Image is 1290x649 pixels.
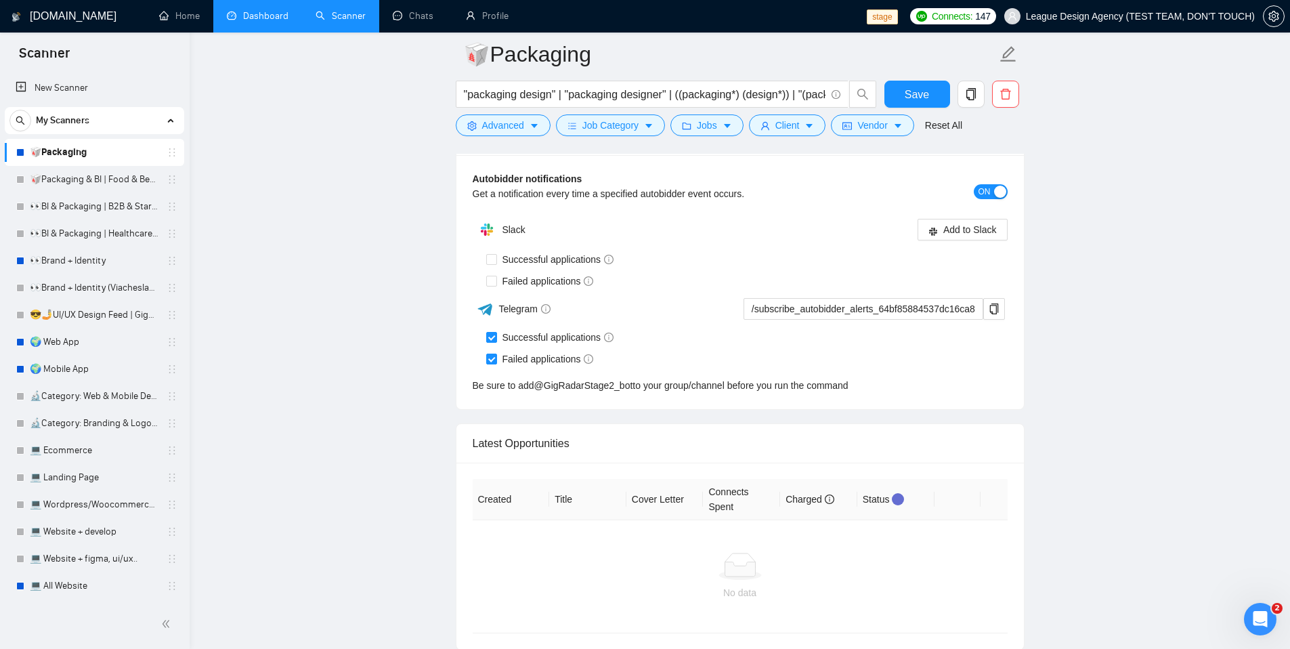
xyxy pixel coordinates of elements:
[497,330,620,345] span: Successful applications
[832,90,840,99] span: info-circle
[10,116,30,125] span: search
[604,333,614,342] span: info-circle
[473,424,1008,463] div: Latest Opportunities
[473,186,874,201] div: Get a notification every time a specified autobidder event occurs.
[582,118,639,133] span: Job Category
[804,121,814,131] span: caret-down
[167,581,177,591] span: holder
[30,356,158,383] a: 🌍 Mobile App
[167,445,177,456] span: holder
[1263,11,1285,22] a: setting
[786,494,834,505] span: Charged
[167,337,177,348] span: holder
[893,121,903,131] span: caret-down
[9,110,31,131] button: search
[167,472,177,483] span: holder
[697,118,717,133] span: Jobs
[161,617,175,631] span: double-left
[584,276,593,286] span: info-circle
[884,81,950,108] button: Save
[749,114,826,136] button: userClientcaret-down
[227,10,288,22] a: dashboardDashboard
[30,274,158,301] a: 👀Brand + Identity (Viacheslav Crossing)
[167,228,177,239] span: holder
[918,219,1008,240] button: slackAdd to Slack
[626,479,704,520] th: Cover Letter
[925,118,962,133] a: Reset All
[159,10,200,22] a: homeHome
[456,114,551,136] button: settingAdvancedcaret-down
[30,383,158,410] a: 🔬Category: Web & Mobile Design
[530,121,539,131] span: caret-down
[584,354,593,364] span: info-circle
[1272,603,1283,614] span: 2
[463,37,997,71] input: Scanner name...
[167,201,177,212] span: holder
[867,9,897,24] span: stage
[167,255,177,266] span: holder
[905,86,929,103] span: Save
[316,10,366,22] a: searchScanner
[775,118,800,133] span: Client
[975,9,990,24] span: 147
[167,418,177,429] span: holder
[464,86,825,103] input: Search Freelance Jobs...
[36,107,89,134] span: My Scanners
[167,282,177,293] span: holder
[167,364,177,375] span: holder
[497,252,620,267] span: Successful applications
[979,184,991,199] span: ON
[1008,12,1017,21] span: user
[983,298,1005,320] button: copy
[549,479,626,520] th: Title
[477,301,494,318] img: ww3wtPAAAAAElFTkSuQmCC
[498,303,551,314] span: Telegram
[682,121,691,131] span: folder
[473,216,500,243] img: hpQkSZIkSZIkSZIkSZIkSZIkSZIkSZIkSZIkSZIkSZIkSZIkSZIkSZIkSZIkSZIkSZIkSZIkSZIkSZIkSZIkSZIkSZIkSZIkS...
[497,352,599,367] span: Failed applications
[473,173,582,184] b: Autobidder notifications
[958,88,984,100] span: copy
[167,147,177,158] span: holder
[482,118,524,133] span: Advanced
[825,495,834,504] span: info-circle
[483,585,997,600] div: No data
[30,301,158,329] a: 😎🤳UI/UX Design Feed | GigRadar
[12,6,21,28] img: logo
[1264,11,1284,22] span: setting
[30,193,158,220] a: 👀BI & Packaging | B2B & Startup
[30,329,158,356] a: 🌍 Web App
[167,310,177,320] span: holder
[644,121,653,131] span: caret-down
[928,226,938,236] span: slack
[497,274,599,289] span: Failed applications
[30,572,158,600] a: 💻 All Website
[993,88,1018,100] span: delete
[556,114,665,136] button: barsJob Categorycaret-down
[1263,5,1285,27] button: setting
[30,410,158,437] a: 🔬Category: Branding & Logo Design
[8,43,81,72] span: Scanner
[30,437,158,464] a: 💻 Ecommerce
[932,9,972,24] span: Connects:
[670,114,744,136] button: folderJobscaret-down
[831,114,913,136] button: idcardVendorcaret-down
[760,121,770,131] span: user
[30,545,158,572] a: 💻 Website + figma, ui/ux..
[604,255,614,264] span: info-circle
[167,391,177,402] span: holder
[30,220,158,247] a: 👀BI & Packaging | Healthcare & Beauty
[502,224,525,235] span: Slack
[567,121,577,131] span: bars
[992,81,1019,108] button: delete
[892,493,904,505] div: Tooltip anchor
[703,479,780,520] th: Connects Spent
[30,247,158,274] a: 👀Brand + Identity
[30,491,158,518] a: 💻 Wordpress/Woocommerce/Squarespace/Shopify
[16,75,173,102] a: New Scanner
[30,139,158,166] a: 🥡Packaging
[5,75,184,102] li: New Scanner
[916,11,927,22] img: upwork-logo.png
[30,518,158,545] a: 💻 Website + develop
[473,479,550,520] th: Created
